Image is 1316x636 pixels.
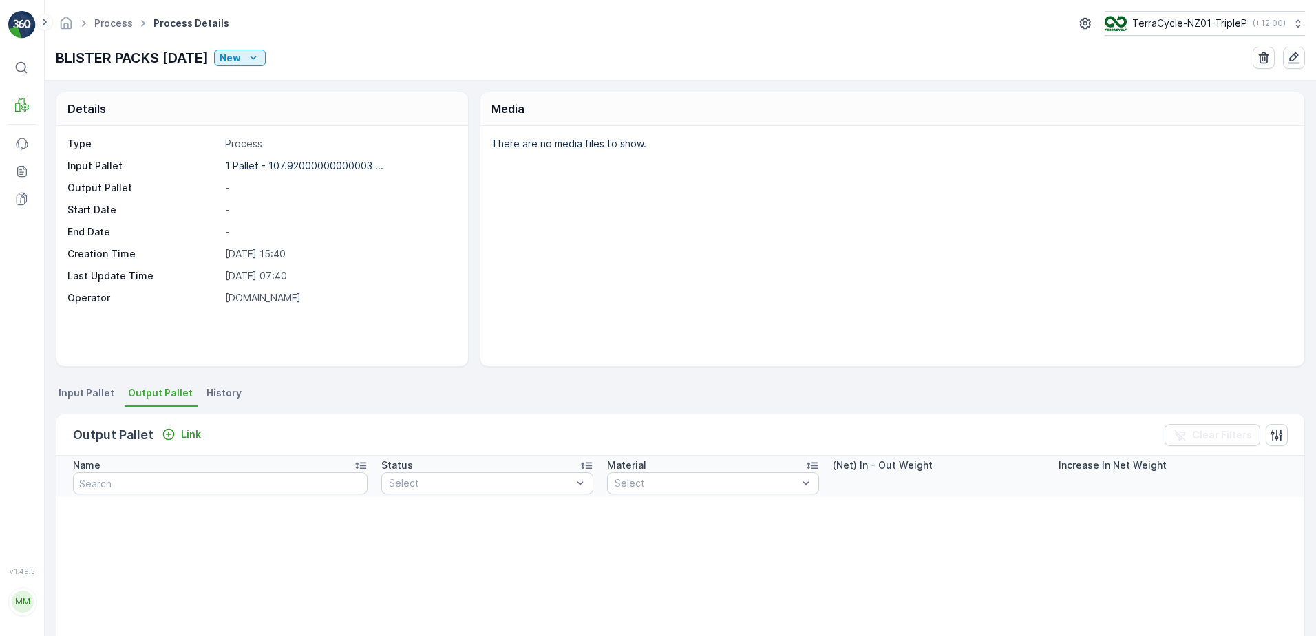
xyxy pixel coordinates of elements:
[156,426,206,443] button: Link
[206,386,242,400] span: History
[73,458,100,472] p: Name
[389,476,572,490] p: Select
[8,11,36,39] img: logo
[73,472,368,494] input: Search
[1253,18,1286,29] p: ( +12:00 )
[181,427,201,441] p: Link
[1165,424,1260,446] button: Clear Filters
[56,47,209,68] p: BLISTER PACKS [DATE]
[67,247,220,261] p: Creation Time
[67,225,220,239] p: End Date
[225,291,454,305] p: [DOMAIN_NAME]
[1059,458,1167,472] p: Increase In Net Weight
[67,203,220,217] p: Start Date
[225,247,454,261] p: [DATE] 15:40
[73,425,153,445] p: Output Pallet
[1105,16,1127,31] img: TC_7kpGtVS.png
[491,137,1290,151] p: There are no media files to show.
[8,578,36,625] button: MM
[607,458,646,472] p: Material
[214,50,266,66] button: New
[225,137,454,151] p: Process
[67,137,220,151] p: Type
[12,591,34,613] div: MM
[220,51,241,65] p: New
[67,269,220,283] p: Last Update Time
[67,100,106,117] p: Details
[1192,428,1252,442] p: Clear Filters
[1132,17,1247,30] p: TerraCycle-NZ01-TripleP
[1105,11,1305,36] button: TerraCycle-NZ01-TripleP(+12:00)
[59,386,114,400] span: Input Pallet
[225,203,454,217] p: -
[151,17,232,30] span: Process Details
[94,17,133,29] a: Process
[491,100,524,117] p: Media
[8,567,36,575] span: v 1.49.3
[67,291,220,305] p: Operator
[381,458,413,472] p: Status
[67,159,220,173] p: Input Pallet
[225,181,454,195] p: -
[833,458,933,472] p: (Net) In - Out Weight
[128,386,193,400] span: Output Pallet
[67,181,220,195] p: Output Pallet
[225,160,383,171] p: 1 Pallet - 107.92000000000003 ...
[225,225,454,239] p: -
[59,21,74,32] a: Homepage
[225,269,454,283] p: [DATE] 07:40
[615,476,798,490] p: Select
